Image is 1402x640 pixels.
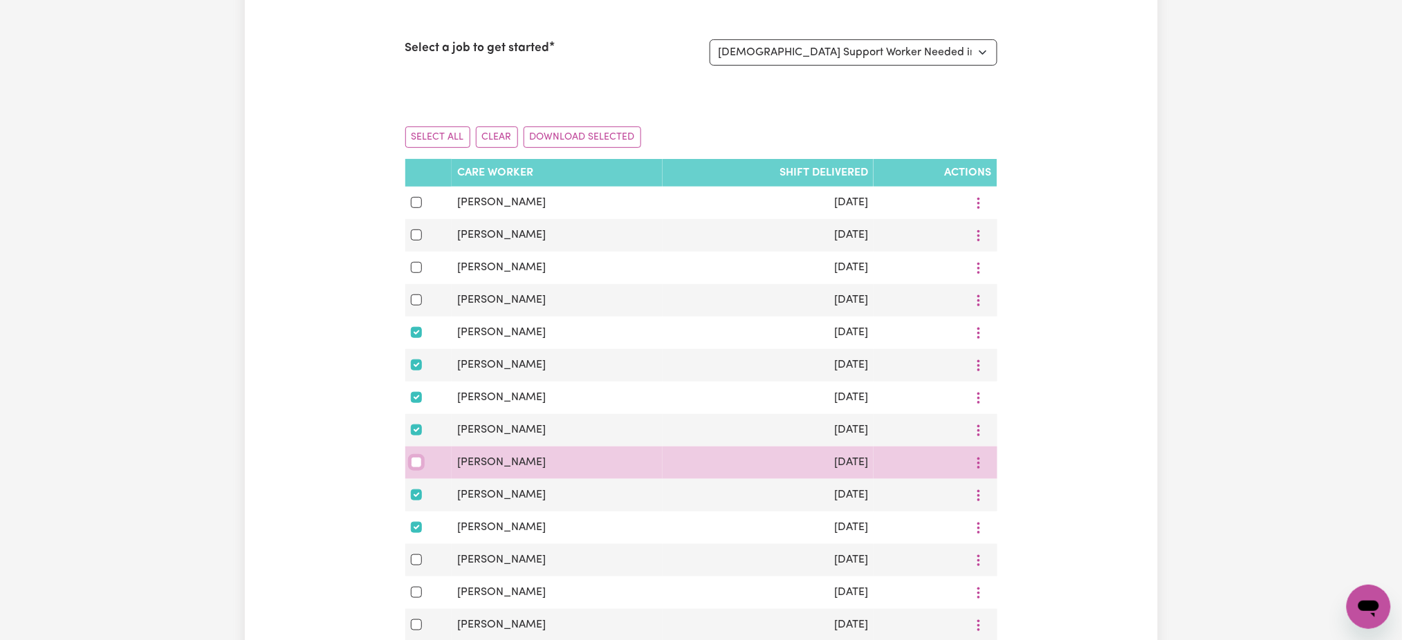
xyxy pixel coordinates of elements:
button: More options [966,452,992,473]
button: More options [966,257,992,279]
span: [PERSON_NAME] [457,229,546,241]
span: [PERSON_NAME] [457,294,546,305]
button: More options [966,582,992,603]
button: More options [966,549,992,571]
button: More options [966,387,992,408]
span: [PERSON_NAME] [457,327,546,338]
td: [DATE] [663,284,874,317]
button: Clear [476,126,518,148]
th: Shift delivered [663,159,874,187]
span: [PERSON_NAME] [457,197,546,208]
span: [PERSON_NAME] [457,554,546,565]
button: More options [966,322,992,343]
button: More options [966,614,992,636]
button: More options [966,290,992,311]
td: [DATE] [663,576,874,609]
span: [PERSON_NAME] [457,522,546,533]
span: [PERSON_NAME] [457,619,546,630]
button: Download Selected [524,126,641,148]
button: More options [966,225,992,246]
button: More options [966,192,992,214]
span: [PERSON_NAME] [457,359,546,370]
td: [DATE] [663,219,874,252]
td: [DATE] [663,349,874,382]
button: More options [966,517,992,538]
button: Select All [405,126,470,148]
iframe: Button to launch messaging window [1347,585,1391,629]
td: [DATE] [663,544,874,576]
td: [DATE] [663,511,874,544]
td: [DATE] [663,317,874,349]
td: [DATE] [663,252,874,284]
span: [PERSON_NAME] [457,587,546,598]
span: [PERSON_NAME] [457,489,546,500]
button: More options [966,355,992,376]
td: [DATE] [663,446,874,479]
td: [DATE] [663,187,874,219]
button: More options [966,484,992,506]
td: [DATE] [663,382,874,414]
span: [PERSON_NAME] [457,424,546,435]
span: [PERSON_NAME] [457,262,546,273]
td: [DATE] [663,414,874,446]
span: [PERSON_NAME] [457,392,546,403]
span: [PERSON_NAME] [457,457,546,468]
button: More options [966,420,992,441]
th: Actions [874,159,997,187]
label: Select a job to get started [405,39,550,57]
td: [DATE] [663,479,874,511]
span: Care Worker [457,167,533,178]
